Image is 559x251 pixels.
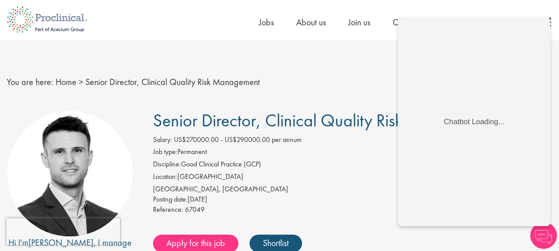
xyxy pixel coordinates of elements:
[393,16,419,28] a: Contact
[153,159,181,170] label: Discipline:
[79,76,83,88] span: >
[442,16,481,28] a: Upload CV
[7,76,53,88] span: You are here:
[296,16,326,28] a: About us
[28,237,93,248] a: [PERSON_NAME]
[348,16,370,28] a: Join us
[153,159,552,172] li: Good Clinical Practice (GCP)
[153,135,172,145] label: Salary:
[153,147,177,157] label: Job type:
[49,109,115,118] div: Chatbot Loading...
[153,194,552,205] div: [DATE]
[153,147,552,159] li: Permanent
[153,205,183,215] label: Reference:
[6,218,120,245] iframe: reCAPTCHA
[85,76,260,88] span: Senior Director, Clinical Quality Risk Management
[185,205,205,214] span: 67049
[153,109,500,132] span: Senior Director, Clinical Quality Risk Management
[174,135,302,144] span: US$270000.00 - US$290000.00 per annum
[530,222,557,249] img: Chatbot
[56,76,76,88] a: breadcrumb link
[7,111,133,236] img: imeage of recruiter Joshua Godden
[153,194,188,204] span: Posting date:
[153,172,177,182] label: Location:
[259,16,274,28] a: Jobs
[153,172,552,184] li: [GEOGRAPHIC_DATA]
[153,184,552,194] div: [GEOGRAPHIC_DATA], [GEOGRAPHIC_DATA]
